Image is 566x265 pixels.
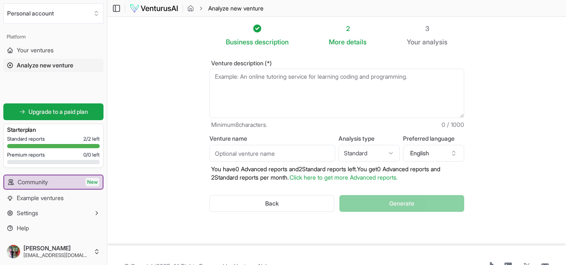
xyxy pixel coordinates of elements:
[407,23,447,33] div: 3
[209,60,464,66] label: Venture description (*)
[407,37,421,47] span: Your
[422,38,447,46] span: analysis
[7,126,100,134] h3: Starter plan
[23,252,90,259] span: [EMAIL_ADDRESS][DOMAIN_NAME]
[28,108,88,116] span: Upgrade to a paid plan
[17,224,29,232] span: Help
[17,46,54,54] span: Your ventures
[3,44,103,57] a: Your ventures
[403,136,464,142] label: Preferred language
[18,178,48,186] span: Community
[3,3,103,23] button: Select an organization
[403,145,464,162] button: English
[209,195,335,212] button: Back
[17,61,73,69] span: Analyze new venture
[187,4,264,13] nav: breadcrumb
[3,242,103,262] button: [PERSON_NAME][EMAIL_ADDRESS][DOMAIN_NAME]
[255,38,289,46] span: description
[209,136,335,142] label: Venture name
[209,145,335,162] input: Optional venture name
[3,221,103,235] a: Help
[17,194,64,202] span: Example ventures
[289,174,398,181] a: Click here to get more Advanced reports.
[3,206,103,220] button: Settings
[211,121,267,129] span: Minimum 8 characters.
[208,4,264,13] span: Analyze new venture
[3,191,103,205] a: Example ventures
[17,209,38,217] span: Settings
[226,37,253,47] span: Business
[3,103,103,120] a: Upgrade to a paid plan
[442,121,464,129] span: 0 / 1000
[85,178,99,186] span: New
[7,152,45,158] span: Premium reports
[23,244,90,252] span: [PERSON_NAME]
[329,23,367,33] div: 2
[7,136,45,142] span: Standard reports
[346,38,367,46] span: details
[7,245,20,258] img: ACg8ocJOp0J8h8WfbLLAAH0_EP4u5hDBW_7Dvw_rWvYktaSK7KnNoa4=s96-c
[129,3,178,13] img: logo
[83,152,100,158] span: 0 / 0 left
[83,136,100,142] span: 2 / 2 left
[3,59,103,72] a: Analyze new venture
[3,30,103,44] div: Platform
[209,165,464,182] p: You have 0 Advanced reports and 2 Standard reports left. Y ou get 0 Advanced reports and 2 Standa...
[339,136,400,142] label: Analysis type
[4,175,103,189] a: CommunityNew
[329,37,345,47] span: More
